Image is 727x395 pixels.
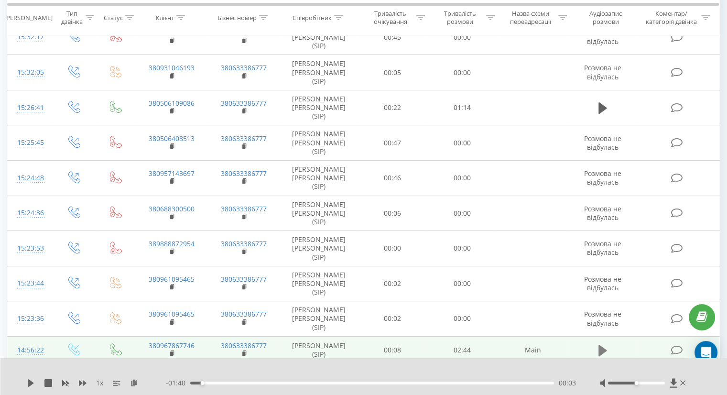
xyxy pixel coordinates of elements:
[217,14,257,22] div: Бізнес номер
[584,274,621,292] span: Розмова не відбулась
[358,266,427,301] td: 00:02
[427,266,497,301] td: 00:00
[358,90,427,125] td: 00:22
[17,63,43,82] div: 15:32:05
[4,14,53,22] div: [PERSON_NAME]
[293,14,332,22] div: Співробітник
[149,28,195,37] a: 380963494451
[280,336,358,364] td: [PERSON_NAME] (SIP)
[280,20,358,55] td: [PERSON_NAME] [PERSON_NAME] (SIP)
[584,239,621,257] span: Розмова не відбулась
[221,204,267,213] a: 380633386777
[358,231,427,266] td: 00:00
[427,336,497,364] td: 02:44
[358,301,427,337] td: 00:02
[17,169,43,187] div: 15:24:48
[221,63,267,72] a: 380633386777
[149,169,195,178] a: 380957143697
[60,10,83,26] div: Тип дзвінка
[584,63,621,81] span: Розмова не відбулась
[104,14,123,22] div: Статус
[427,55,497,90] td: 00:00
[149,341,195,350] a: 380967867746
[367,10,414,26] div: Тривалість очікування
[358,196,427,231] td: 00:06
[427,231,497,266] td: 00:00
[506,10,556,26] div: Назва схеми переадресації
[17,309,43,328] div: 15:23:36
[166,378,190,388] span: - 01:40
[149,204,195,213] a: 380688300500
[584,309,621,327] span: Розмова не відбулась
[427,161,497,196] td: 00:00
[280,125,358,161] td: [PERSON_NAME] [PERSON_NAME] (SIP)
[584,134,621,152] span: Розмова не відбулась
[221,99,267,108] a: 380633386777
[436,10,484,26] div: Тривалість розмови
[17,239,43,258] div: 15:23:53
[584,28,621,46] span: Розмова не відбулась
[149,239,195,248] a: 389888872954
[427,90,497,125] td: 01:14
[280,55,358,90] td: [PERSON_NAME] [PERSON_NAME] (SIP)
[358,20,427,55] td: 00:45
[427,301,497,337] td: 00:00
[17,28,43,46] div: 15:32:17
[221,341,267,350] a: 380633386777
[694,341,717,364] div: Open Intercom Messenger
[221,274,267,284] a: 380633386777
[643,10,699,26] div: Коментар/категорія дзвінка
[280,266,358,301] td: [PERSON_NAME] [PERSON_NAME] (SIP)
[17,204,43,222] div: 15:24:36
[358,161,427,196] td: 00:46
[221,28,267,37] a: 380633386777
[149,274,195,284] a: 380961095465
[17,133,43,152] div: 15:25:45
[280,196,358,231] td: [PERSON_NAME] [PERSON_NAME] (SIP)
[584,169,621,187] span: Розмова не відбулась
[221,309,267,318] a: 380633386777
[280,90,358,125] td: [PERSON_NAME] [PERSON_NAME] (SIP)
[358,336,427,364] td: 00:08
[149,309,195,318] a: 380961095465
[427,196,497,231] td: 00:00
[497,336,569,364] td: Main
[358,125,427,161] td: 00:47
[584,204,621,222] span: Розмова не відбулась
[221,239,267,248] a: 380633386777
[280,301,358,337] td: [PERSON_NAME] [PERSON_NAME] (SIP)
[280,231,358,266] td: [PERSON_NAME] [PERSON_NAME] (SIP)
[280,161,358,196] td: [PERSON_NAME] [PERSON_NAME] (SIP)
[200,381,204,385] div: Accessibility label
[358,55,427,90] td: 00:05
[221,169,267,178] a: 380633386777
[221,134,267,143] a: 380633386777
[559,378,576,388] span: 00:03
[578,10,634,26] div: Аудіозапис розмови
[17,274,43,293] div: 15:23:44
[17,99,43,117] div: 15:26:41
[17,341,43,360] div: 14:56:22
[149,63,195,72] a: 380931046193
[634,381,638,385] div: Accessibility label
[149,99,195,108] a: 380506109086
[427,20,497,55] td: 00:00
[427,125,497,161] td: 00:00
[149,134,195,143] a: 380506408513
[156,14,174,22] div: Клієнт
[96,378,103,388] span: 1 x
